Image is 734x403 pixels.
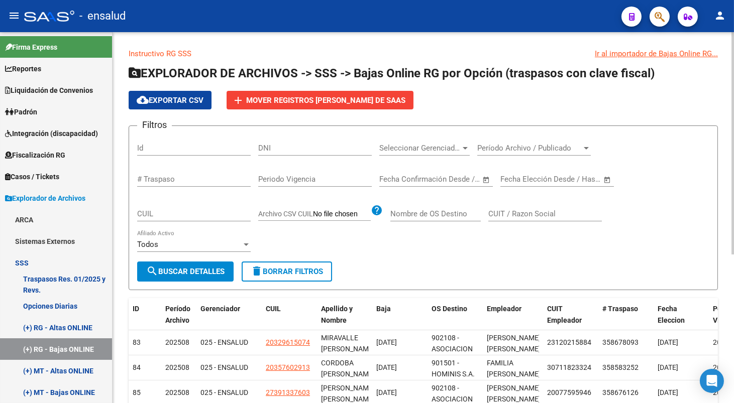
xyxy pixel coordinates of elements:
[379,175,412,184] input: Start date
[161,298,196,331] datatable-header-cell: Período Archivo
[317,298,372,331] datatable-header-cell: Apellido y Nombre
[421,175,470,184] input: End date
[481,174,492,186] button: Open calendar
[602,305,638,313] span: # Traspaso
[227,91,413,109] button: Mover registros [PERSON_NAME] de SAAS
[133,338,141,346] span: 83
[595,48,718,59] div: Ir al importador de Bajas Online RG...
[372,298,428,331] datatable-header-cell: Baja
[137,261,234,282] button: Buscar Detalles
[266,305,281,313] span: CUIL
[658,363,678,371] span: [DATE]
[376,362,424,373] div: [DATE]
[5,42,57,53] span: Firma Express
[487,332,541,355] div: [PERSON_NAME] [PERSON_NAME]
[483,298,543,331] datatable-header-cell: Empleador
[543,298,598,331] datatable-header-cell: CUIT Empleador
[5,193,85,204] span: Explorador de Archivos
[500,175,533,184] input: Start date
[8,10,20,22] mat-icon: menu
[251,267,323,276] span: Borrar Filtros
[133,388,141,396] span: 85
[428,298,483,331] datatable-header-cell: OS Destino
[200,388,248,396] span: 025 - ENSALUD
[547,363,591,371] span: 30711823324
[137,118,172,132] h3: Filtros
[371,204,383,216] mat-icon: help
[251,265,263,277] mat-icon: delete
[547,305,582,324] span: CUIT Empleador
[379,144,461,153] span: Seleccionar Gerenciador
[376,387,424,398] div: [DATE]
[137,94,149,106] mat-icon: cloud_download
[602,363,639,371] span: 358583252
[129,91,212,109] button: Exportar CSV
[200,305,240,313] span: Gerenciador
[598,298,654,331] datatable-header-cell: # Traspaso
[5,106,37,117] span: Padrón
[602,338,639,346] span: 358678093
[542,175,591,184] input: End date
[246,96,405,105] span: Mover registros [PERSON_NAME] de SAAS
[196,298,262,331] datatable-header-cell: Gerenciador
[137,240,158,249] span: Todos
[700,369,724,393] div: Open Intercom Messenger
[487,305,521,313] span: Empleador
[165,363,189,371] span: 202508
[432,334,473,376] span: 902108 - ASOCIACION MUTUAL SANCOR
[5,63,41,74] span: Reportes
[321,305,353,324] span: Apellido y Nombre
[266,338,310,346] span: 20329615074
[602,174,613,186] button: Open calendar
[5,85,93,96] span: Liquidación de Convenios
[146,267,225,276] span: Buscar Detalles
[200,363,248,371] span: 025 - ENSALUD
[477,144,582,153] span: Período Archivo / Publicado
[266,363,310,371] span: 20357602913
[146,265,158,277] mat-icon: search
[432,359,475,378] span: 901501 - HOMINIS S.A.
[242,261,332,282] button: Borrar Filtros
[165,388,189,396] span: 202508
[200,338,248,346] span: 025 - ENSALUD
[714,10,726,22] mat-icon: person
[376,337,424,348] div: [DATE]
[133,305,139,313] span: ID
[487,357,541,380] div: FAMILIA [PERSON_NAME]
[258,210,313,218] span: Archivo CSV CUIL
[376,305,391,313] span: Baja
[129,49,191,58] a: Instructivo RG SSS
[321,359,375,378] span: CORDOBA [PERSON_NAME]
[129,298,161,331] datatable-header-cell: ID
[266,388,310,396] span: 27391337603
[129,66,655,80] span: EXPLORADOR DE ARCHIVOS -> SSS -> Bajas Online RG por Opción (traspasos con clave fiscal)
[165,305,190,324] span: Período Archivo
[79,5,126,27] span: - ensalud
[5,128,98,139] span: Integración (discapacidad)
[262,298,317,331] datatable-header-cell: CUIL
[658,338,678,346] span: [DATE]
[602,388,639,396] span: 358676126
[654,298,709,331] datatable-header-cell: Fecha Eleccion
[321,334,375,353] span: MIRAVALLE [PERSON_NAME]
[432,305,467,313] span: OS Destino
[133,363,141,371] span: 84
[313,210,371,219] input: Archivo CSV CUIL
[547,338,591,346] span: 23120215884
[658,388,678,396] span: [DATE]
[137,96,203,105] span: Exportar CSV
[5,150,65,161] span: Fiscalización RG
[165,338,189,346] span: 202508
[5,171,59,182] span: Casos / Tickets
[547,388,591,396] span: 20077595946
[658,305,685,324] span: Fecha Eleccion
[232,94,244,106] mat-icon: add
